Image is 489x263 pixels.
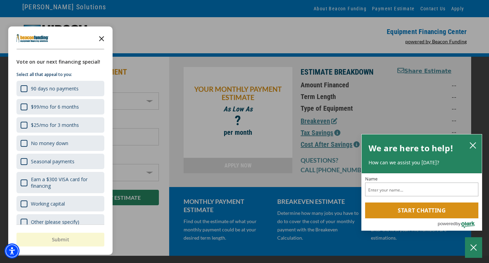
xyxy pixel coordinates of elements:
img: Company logo [16,34,49,42]
div: $25/mo for 3 months [31,122,79,128]
div: Working capital [31,200,65,207]
div: Earn a $300 VISA card for financing [16,172,104,193]
button: Close the survey [95,31,108,45]
div: Earn a $300 VISA card for financing [31,176,100,189]
p: How can we assist you [DATE]? [369,159,475,166]
div: Other (please specify) [16,214,104,230]
div: 90 days no payments [16,81,104,96]
input: Name [365,183,478,196]
button: Submit [16,233,104,246]
div: $99/mo for 6 months [16,99,104,114]
a: Powered by Olark - open in a new tab [438,219,482,230]
button: Start chatting [365,202,478,218]
div: Seasonal payments [16,154,104,169]
p: Select all that appeal to you: [16,71,104,78]
div: Working capital [16,196,104,211]
div: No money down [16,135,104,151]
div: $25/mo for 3 months [16,117,104,133]
div: Survey [8,26,113,255]
div: Accessibility Menu [4,243,20,259]
button: Close Chatbox [465,237,482,258]
div: Seasonal payments [31,158,74,165]
div: 90 days no payments [31,85,79,92]
div: olark chatbox [361,134,482,231]
div: Other (please specify) [31,219,79,225]
div: Vote on our next financing special! [16,58,104,66]
span: powered [438,219,455,228]
div: $99/mo for 6 months [31,103,79,110]
h2: We are here to help! [369,141,453,155]
label: Name [365,177,478,181]
button: close chatbox [467,140,478,150]
span: by [456,219,461,228]
div: No money down [31,140,68,146]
